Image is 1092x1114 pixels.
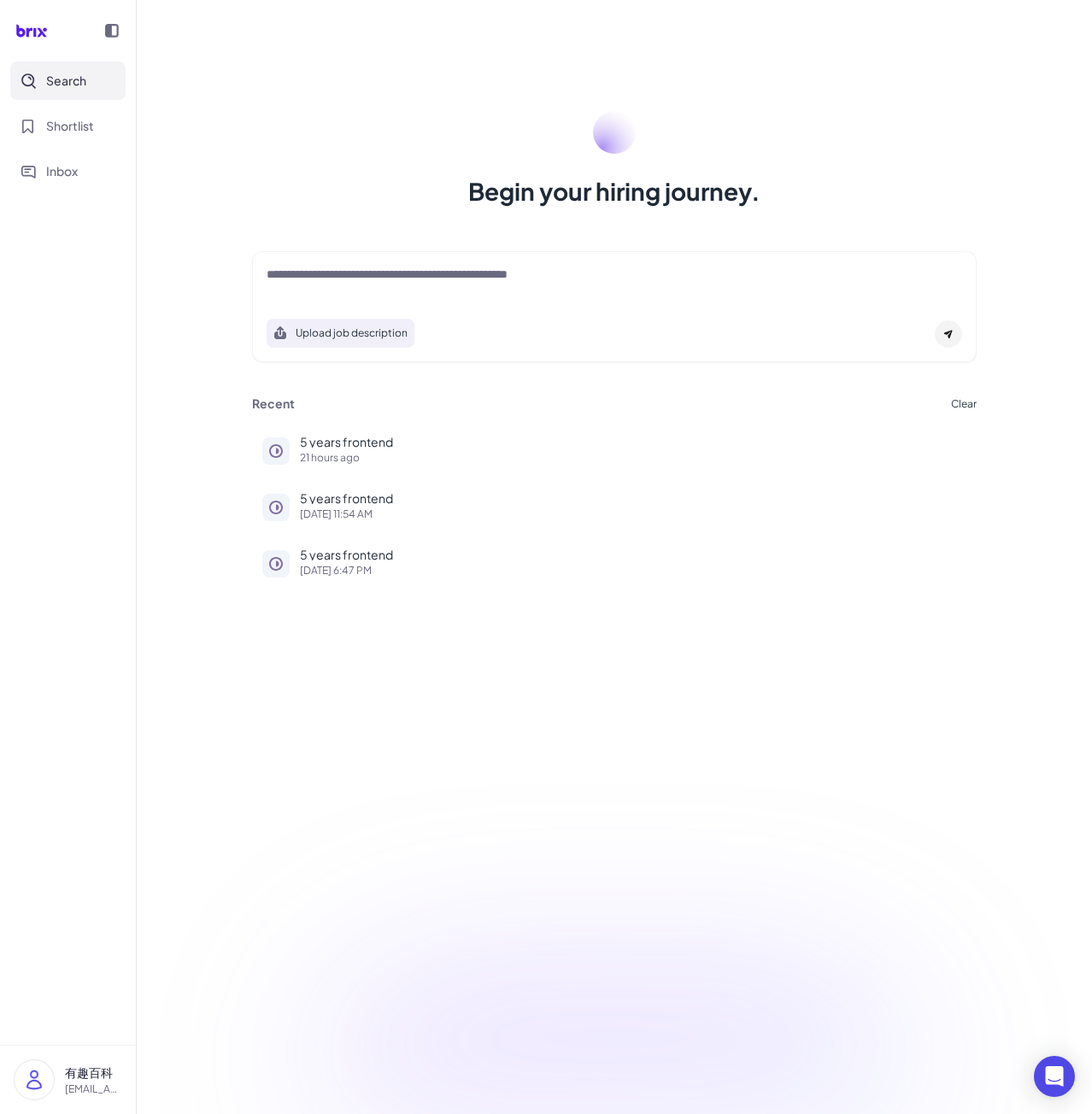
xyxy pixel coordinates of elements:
div: Open Intercom Messenger [1034,1056,1075,1097]
button: Shortlist [10,107,126,145]
h1: Begin your hiring journey. [468,174,760,208]
p: [EMAIL_ADDRESS][DOMAIN_NAME] [65,1082,122,1097]
p: 5 years frontend [300,436,966,448]
p: 21 hours ago [300,453,966,463]
button: 5 years frontend[DATE] 11:54 AM [252,482,977,531]
span: Inbox [46,162,78,180]
img: user_logo.png [15,1060,54,1099]
p: [DATE] 6:47 PM [300,566,966,576]
p: [DATE] 11:54 AM [300,509,966,519]
p: 5 years frontend [300,492,966,504]
button: Clear [951,399,977,409]
h3: Recent [252,396,295,412]
p: 5 years frontend [300,548,966,560]
button: 5 years frontend[DATE] 6:47 PM [252,538,977,588]
button: Search using job description [267,319,414,348]
button: Search [10,62,126,100]
button: Inbox [10,152,126,191]
p: 有趣百科 [65,1064,122,1082]
span: Shortlist [46,117,94,135]
button: 5 years frontend21 hours ago [252,425,977,475]
span: Search [46,72,86,90]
